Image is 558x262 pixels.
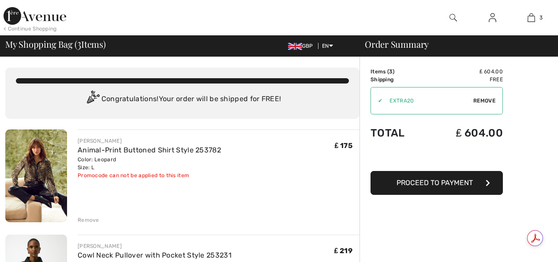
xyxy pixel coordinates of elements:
div: < Continue Shopping [4,25,57,33]
span: ₤ 219 [334,247,352,255]
span: Proceed to Payment [397,178,473,187]
td: Total [371,118,426,148]
img: My Info [489,12,496,23]
a: 3 [512,12,551,23]
span: My Shopping Bag ( Items) [5,40,106,49]
span: GBP [288,43,317,49]
td: Items ( ) [371,68,426,76]
img: Animal-Print Buttoned Shirt Style 253782 [5,129,67,222]
img: Congratulation2.svg [84,91,101,108]
button: Proceed to Payment [371,171,503,195]
td: ₤ 604.00 [426,118,503,148]
img: UK Pound [288,43,302,50]
span: 3 [539,14,543,22]
span: ₤ 175 [335,141,352,150]
div: Color: Leopard Size: L [78,156,221,171]
span: EN [322,43,333,49]
img: 1ère Avenue [4,7,66,25]
div: Remove [78,216,99,224]
td: Free [426,76,503,84]
img: My Bag [528,12,535,23]
span: 3 [389,68,393,75]
span: Remove [473,97,495,105]
span: 3 [77,38,81,49]
td: Shipping [371,76,426,84]
div: Order Summary [354,40,553,49]
div: Promocode can not be applied to this item [78,171,221,179]
div: ✔ [371,97,382,105]
a: Animal-Print Buttoned Shirt Style 253782 [78,146,221,154]
a: Sign In [482,12,503,23]
input: Promo code [382,87,473,114]
iframe: PayPal [371,148,503,168]
a: Cowl Neck Pullover with Pocket Style 253231 [78,251,232,259]
div: Congratulations! Your order will be shipped for FREE! [16,91,349,108]
div: [PERSON_NAME] [78,242,232,250]
img: search the website [449,12,457,23]
td: ₤ 604.00 [426,68,503,76]
div: [PERSON_NAME] [78,137,221,145]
